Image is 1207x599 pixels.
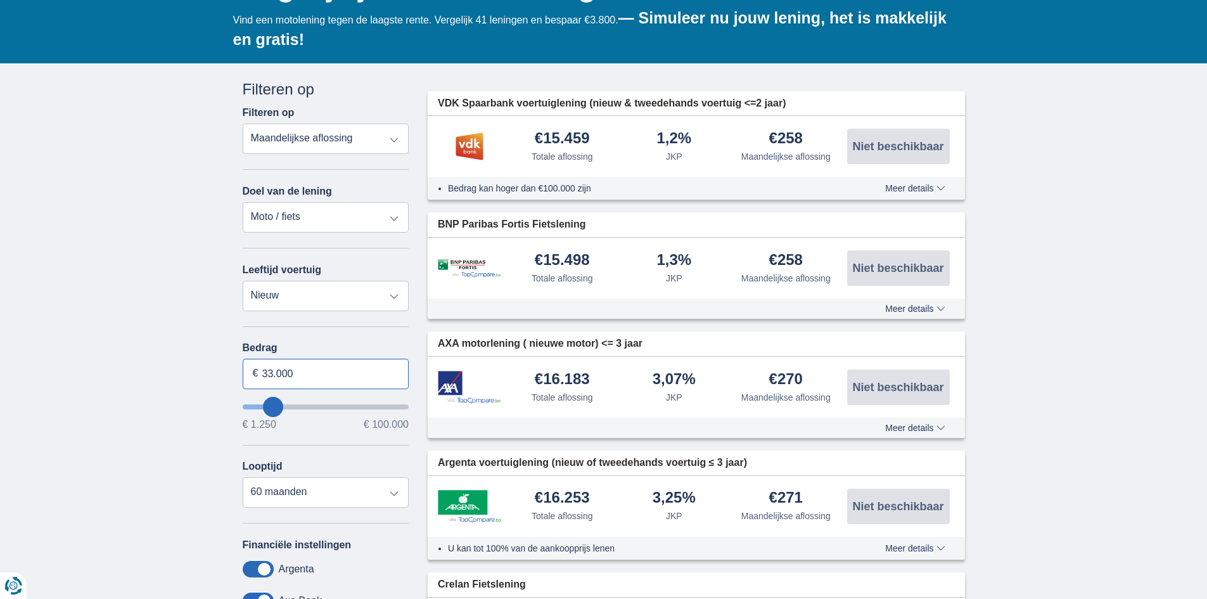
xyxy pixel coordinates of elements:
span: Crelan Fietslening [438,577,526,592]
label: Doel van de lening [243,186,332,197]
div: Totale aflossing [532,510,593,522]
span: Meer details [885,423,945,432]
div: €15.498 [535,252,590,269]
span: Niet beschikbaar [852,382,943,393]
span: Meer details [885,304,945,313]
button: Meer details [876,543,954,553]
span: BNP Paribas Fortis Fietslening [438,217,586,232]
div: €258 [769,252,803,269]
span: Niet beschikbaar [852,262,943,274]
button: Meer details [876,304,954,314]
span: Meer details [885,544,945,553]
b: — Simuleer nu jouw lening, het is makkelijk en gratis! [233,9,947,48]
span: € 1.250 [243,420,276,430]
div: Totale aflossing [532,272,593,285]
div: Maandelijkse aflossing [741,391,831,404]
span: € [253,366,259,381]
img: product.pl.alt BNP Paribas Fortis [438,259,501,278]
label: Filteren op [243,107,295,119]
button: Niet beschikbaar [847,370,950,405]
button: Niet beschikbaar [847,489,950,524]
button: Niet beschikbaar [847,129,950,164]
div: €16.253 [535,490,590,507]
div: Vind een motolening tegen de laagste rente. Vergelijk 41 leningen en bespaar €3.800. [233,7,965,50]
input: wantToBorrow [243,404,409,409]
span: Argenta voertuiglening (nieuw of tweedehands voertuig ≤ 3 jaar) [438,456,747,470]
div: 1,3% [656,252,691,269]
div: €15.459 [535,131,590,148]
div: 1,2% [656,131,691,148]
li: U kan tot 100% van de aankoopprijs lenen [448,542,839,555]
span: Meer details [885,184,945,193]
div: JKP [666,272,682,285]
div: Maandelijkse aflossing [741,272,831,285]
div: €258 [769,131,803,148]
div: Maandelijkse aflossing [741,510,831,522]
label: Bedrag [243,342,409,354]
label: Financiële instellingen [243,539,352,551]
span: Niet beschikbaar [852,141,943,152]
img: product.pl.alt Axa Bank [438,371,501,404]
button: Meer details [876,183,954,193]
div: JKP [666,150,682,163]
div: JKP [666,391,682,404]
span: VDK Spaarbank voertuiglening (nieuw & tweedehands voertuig <=2 jaar) [438,96,786,111]
div: Maandelijkse aflossing [741,150,831,163]
label: Leeftijd voertuig [243,264,321,276]
span: Niet beschikbaar [852,501,943,512]
span: AXA motorlening ( nieuwe motor) <= 3 jaar [438,337,642,351]
label: Looptijd [243,461,283,472]
div: €16.183 [535,371,590,389]
div: 3,07% [653,371,696,389]
button: Niet beschikbaar [847,250,950,286]
span: € 100.000 [364,420,409,430]
div: Totale aflossing [532,150,593,163]
div: Totale aflossing [532,391,593,404]
li: Bedrag kan hoger dan €100.000 zijn [448,182,839,195]
img: product.pl.alt Argenta [438,490,501,523]
div: €270 [769,371,803,389]
button: Meer details [876,423,954,433]
div: €271 [769,490,803,507]
img: product.pl.alt VDK bank [438,131,501,162]
div: JKP [666,510,682,522]
div: Filteren op [243,79,409,100]
label: Argenta [279,564,314,575]
div: 3,25% [653,490,696,507]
